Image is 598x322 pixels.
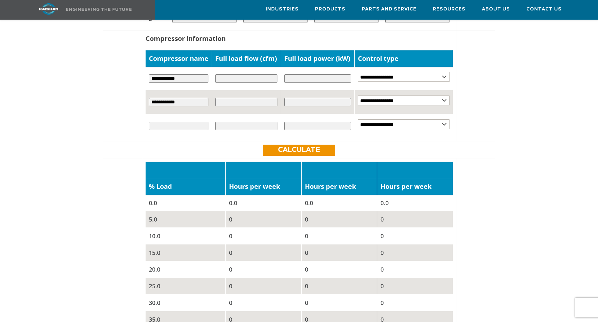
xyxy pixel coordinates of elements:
td: 0 [301,278,377,295]
img: kaishan logo [24,3,73,15]
td: 0 [226,278,301,295]
td: 20.0 [146,261,226,278]
a: About Us [482,0,510,18]
td: 0 [226,211,301,228]
a: Contact Us [526,0,562,18]
td: Control type [354,50,452,67]
td: 0 [226,261,301,278]
td: 0.0 [301,195,377,211]
a: Products [315,0,345,18]
td: 10.0 [146,228,226,244]
td: Hours per week [226,178,301,195]
td: Hours per week [377,178,453,195]
td: 0 [301,211,377,228]
td: 0 [226,228,301,244]
a: Parts and Service [362,0,416,18]
td: 0 [301,261,377,278]
td: 0.0 [146,195,226,211]
img: Engineering the future [66,8,132,11]
td: 15.0 [146,244,226,261]
td: 0 [377,228,453,244]
td: 30.0 [146,295,226,311]
td: 0 [301,228,377,244]
td: 0.0 [226,195,301,211]
td: 0 [301,244,377,261]
td: Hours per week [301,178,377,195]
span: About Us [482,6,510,13]
a: Calculate [263,145,335,156]
span: Resources [433,6,466,13]
td: 0 [377,261,453,278]
span: Products [315,6,345,13]
td: 0.0 [377,195,453,211]
td: 25.0 [146,278,226,295]
td: 0 [377,211,453,228]
a: Industries [266,0,299,18]
td: 0 [226,295,301,311]
td: 0 [301,295,377,311]
span: Industries [266,6,299,13]
td: 0 [377,244,453,261]
b: Compressor information [146,34,226,43]
td: % Load [146,178,226,195]
td: Compressor name [146,50,212,67]
td: Full load flow (cfm) [212,50,281,67]
span: Parts and Service [362,6,416,13]
td: 5.0 [146,211,226,228]
span: Contact Us [526,6,562,13]
td: Full load power (kW) [281,50,354,67]
a: Resources [433,0,466,18]
td: 0 [377,278,453,295]
td: 0 [377,295,453,311]
td: 0 [226,244,301,261]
